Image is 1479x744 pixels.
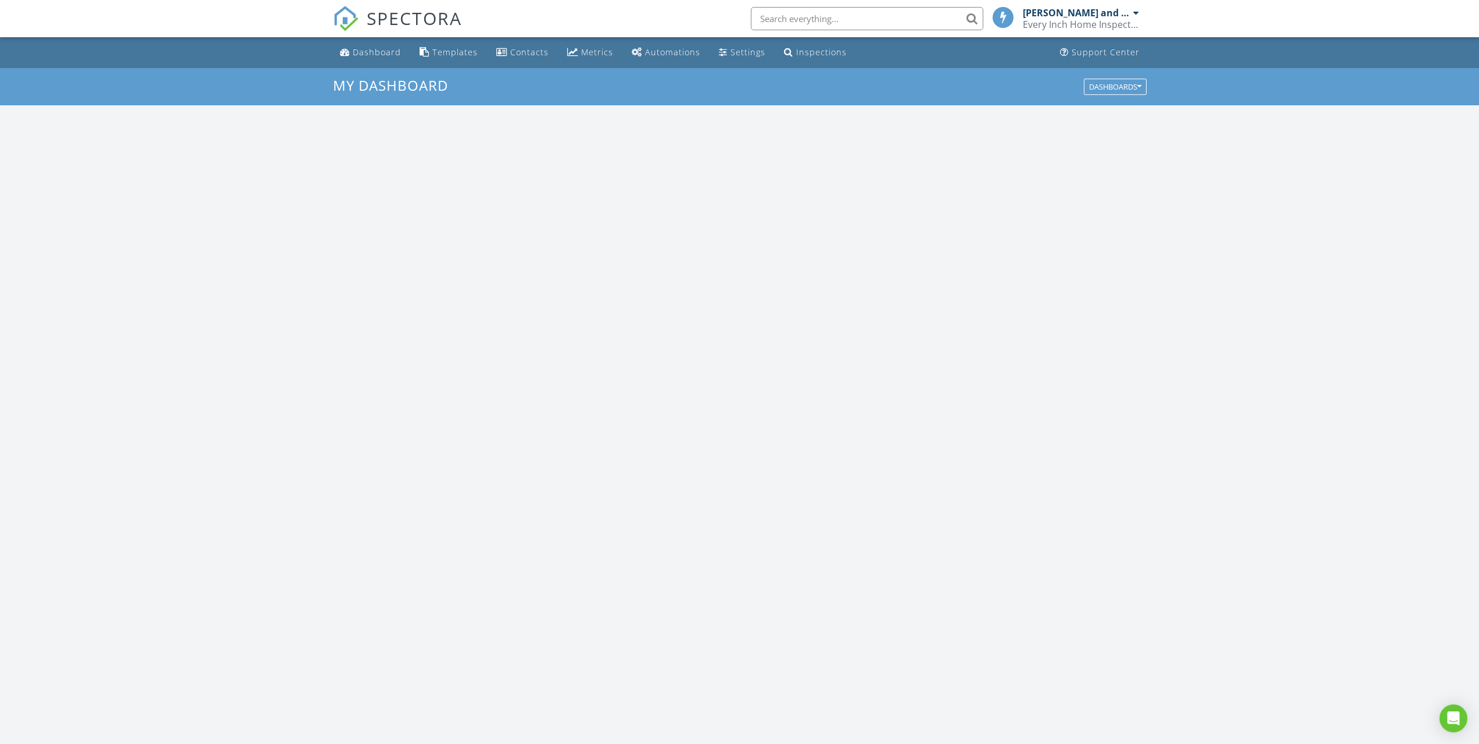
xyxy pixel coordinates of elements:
[432,47,478,58] div: Templates
[415,42,482,63] a: Templates
[333,76,448,95] span: My Dashboard
[751,7,983,30] input: Search everything...
[353,47,401,58] div: Dashboard
[333,6,359,31] img: The Best Home Inspection Software - Spectora
[1089,83,1141,91] div: Dashboards
[492,42,553,63] a: Contacts
[367,6,462,30] span: SPECTORA
[627,42,705,63] a: Automations (Basic)
[1055,42,1144,63] a: Support Center
[714,42,770,63] a: Settings
[1084,79,1147,95] button: Dashboards
[1072,47,1140,58] div: Support Center
[779,42,851,63] a: Inspections
[1023,7,1130,19] div: [PERSON_NAME] and [PERSON_NAME]
[730,47,765,58] div: Settings
[333,16,462,40] a: SPECTORA
[1023,19,1139,30] div: Every Inch Home Inspection LLC
[645,47,700,58] div: Automations
[581,47,613,58] div: Metrics
[563,42,618,63] a: Metrics
[335,42,406,63] a: Dashboard
[1439,704,1467,732] div: Open Intercom Messenger
[796,47,847,58] div: Inspections
[510,47,549,58] div: Contacts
